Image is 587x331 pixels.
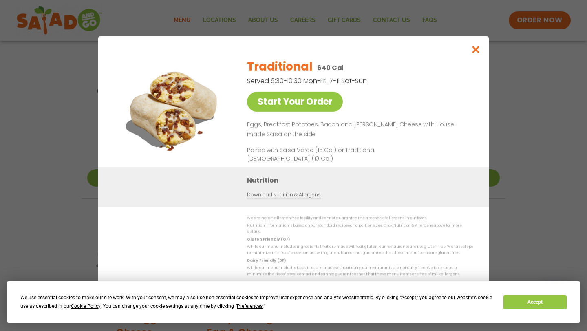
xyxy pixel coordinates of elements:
p: Paired with Salsa Verde (15 Cal) or Traditional [DEMOGRAPHIC_DATA] (10 Cal) [247,146,398,163]
p: 640 Cal [317,63,344,73]
p: We are not an allergen free facility and cannot guarantee the absence of allergens in our foods. [247,215,473,221]
button: Close modal [463,36,489,63]
p: While our menu includes foods that are made without dairy, our restaurants are not dairy free. We... [247,265,473,278]
button: Accept [503,295,566,309]
strong: Gluten Friendly (GF) [247,237,289,242]
strong: Dairy Friendly (DF) [247,258,285,263]
span: Cookie Policy [71,303,100,309]
span: Preferences [237,303,263,309]
a: Start Your Order [247,92,343,112]
a: Download Nutrition & Allergens [247,191,320,199]
h3: Nutrition [247,175,477,185]
p: Nutrition information is based on our standard recipes and portion sizes. Click Nutrition & Aller... [247,223,473,235]
div: Cookie Consent Prompt [7,281,580,323]
h2: Traditional [247,58,312,75]
div: We use essential cookies to make our site work. With your consent, we may also use non-essential ... [20,293,494,311]
img: Featured product photo for Traditional [116,52,230,167]
p: Served 6:30-10:30 Mon-Fri, 7-11 Sat-Sun [247,76,430,86]
p: While our menu includes ingredients that are made without gluten, our restaurants are not gluten ... [247,244,473,256]
p: Eggs, Breakfast Potatoes, Bacon and [PERSON_NAME] Cheese with House-made Salsa on the side [247,120,470,139]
